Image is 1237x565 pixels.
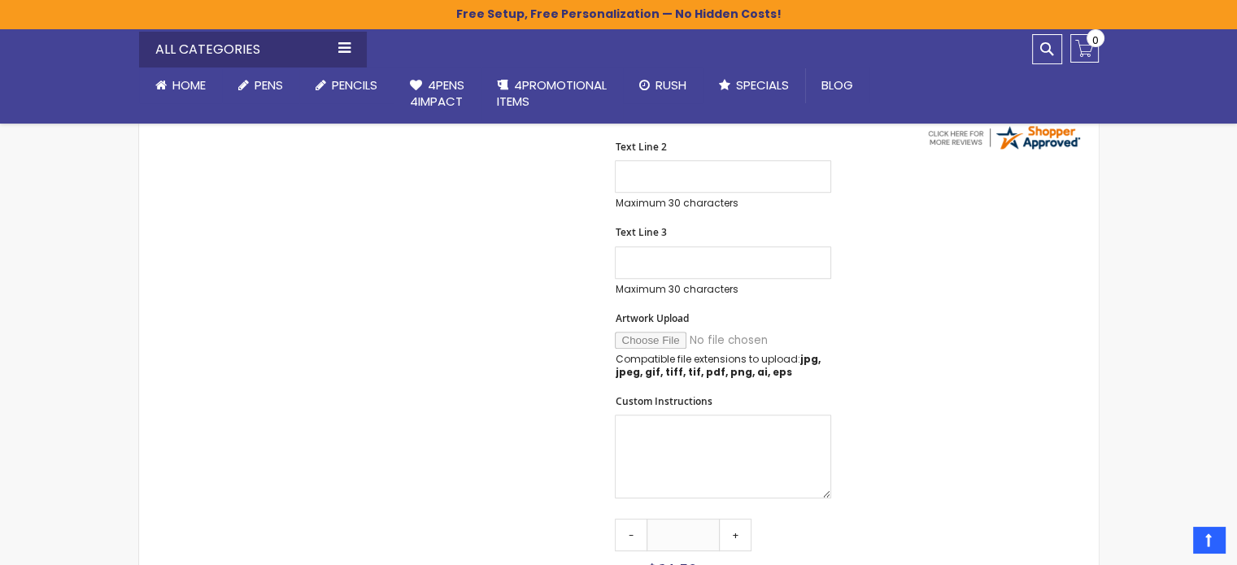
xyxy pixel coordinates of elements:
img: 4pens.com widget logo [926,123,1082,152]
a: Blog [805,67,869,103]
a: Home [139,67,222,103]
strong: jpg, jpeg, gif, tiff, tif, pdf, png, ai, eps [615,352,820,379]
span: 0 [1092,33,1099,48]
div: All Categories [139,32,367,67]
a: Pens [222,67,299,103]
a: Specials [703,67,805,103]
span: 4PROMOTIONAL ITEMS [497,76,607,110]
a: Rush [623,67,703,103]
a: 4pens.com certificate URL [926,141,1082,155]
a: - [615,519,647,551]
p: Maximum 30 characters [615,283,831,296]
span: 4Pens 4impact [410,76,464,110]
span: Pens [255,76,283,93]
p: Maximum 30 characters [615,197,831,210]
span: Custom Instructions [615,394,712,408]
a: + [719,519,751,551]
p: Compatible file extensions to upload: [615,353,831,379]
span: Text Line 3 [615,225,666,239]
span: Blog [821,76,853,93]
span: Specials [736,76,789,93]
a: Pencils [299,67,394,103]
span: Artwork Upload [615,311,688,325]
a: 0 [1070,34,1099,63]
a: 4PROMOTIONALITEMS [481,67,623,120]
span: Text Line 2 [615,140,666,154]
span: Pencils [332,76,377,93]
a: 4Pens4impact [394,67,481,120]
span: Home [172,76,206,93]
span: Rush [656,76,686,93]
